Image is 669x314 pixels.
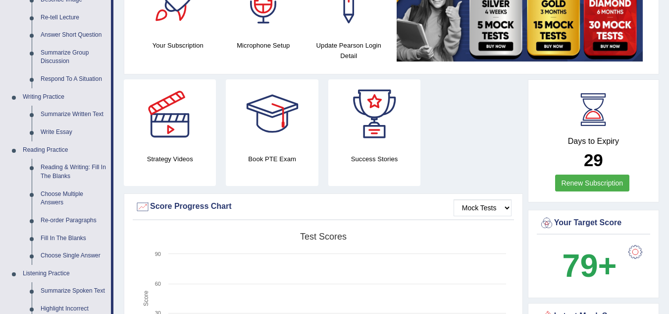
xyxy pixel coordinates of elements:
[300,232,347,242] tspan: Test scores
[143,291,150,307] tspan: Score
[328,154,420,164] h4: Success Stories
[36,212,111,230] a: Re-order Paragraphs
[539,137,648,146] h4: Days to Expiry
[124,154,216,164] h4: Strategy Videos
[36,44,111,70] a: Summarize Group Discussion
[36,230,111,248] a: Fill In The Blanks
[226,154,318,164] h4: Book PTE Exam
[36,124,111,141] a: Write Essay
[155,251,161,257] text: 90
[18,265,111,283] a: Listening Practice
[36,70,111,88] a: Respond To A Situation
[36,9,111,27] a: Re-tell Lecture
[140,40,216,51] h4: Your Subscription
[36,186,111,212] a: Choose Multiple Answers
[18,88,111,106] a: Writing Practice
[539,216,648,231] div: Your Target Score
[36,106,111,124] a: Summarize Written Text
[135,199,512,214] div: Score Progress Chart
[226,40,302,51] h4: Microphone Setup
[584,150,603,170] b: 29
[36,159,111,185] a: Reading & Writing: Fill In The Blanks
[18,141,111,159] a: Reading Practice
[36,26,111,44] a: Answer Short Question
[36,282,111,300] a: Summarize Spoken Text
[562,248,617,284] b: 79+
[36,247,111,265] a: Choose Single Answer
[555,175,630,191] a: Renew Subscription
[155,281,161,287] text: 60
[311,40,387,61] h4: Update Pearson Login Detail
